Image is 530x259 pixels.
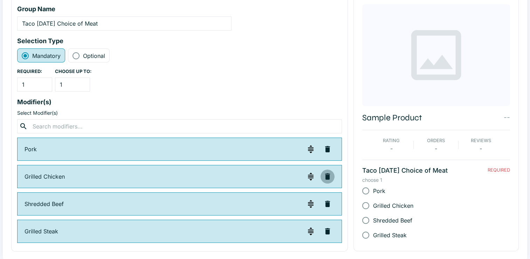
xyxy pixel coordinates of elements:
[30,121,328,131] input: Search modifiers...
[471,137,491,144] p: Reviews
[435,144,437,153] p: -
[373,187,385,195] span: Pork
[307,227,315,235] img: drag-handle-dark.svg
[390,144,393,153] p: -
[383,137,400,144] p: Rating
[17,97,342,107] p: Modifier(s)
[55,68,91,75] p: CHOOSE UP TO:
[362,166,488,175] p: Taco [DATE] Choice of Meat
[427,137,445,144] p: Orders
[307,145,315,153] img: drag-handle-dark.svg
[307,172,315,181] img: drag-handle-dark.svg
[17,68,52,75] p: REQUIRED:
[17,78,52,92] input: modifier-group-min-input
[17,4,232,14] p: Group Name
[17,109,342,117] p: Select Modifier(s)
[488,167,510,174] p: REQUIRED
[25,172,298,181] p: Grilled Chicken
[307,200,315,208] img: drag-handle-dark.svg
[25,200,298,208] p: Shredded Beef
[504,112,510,122] p: --
[25,227,298,235] p: Grilled Steak
[373,216,412,225] span: Shredded Beef
[480,144,482,153] p: -
[373,231,407,239] span: Grilled Steak
[25,145,298,153] p: Pork
[362,177,510,184] p: choose 1
[32,52,61,60] span: Mandatory
[362,112,422,124] p: Sample Product
[17,36,342,46] p: Selection Type
[373,201,413,210] span: Grilled Chicken
[17,16,232,31] input: modifier-group-name-input
[83,52,105,60] span: Optional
